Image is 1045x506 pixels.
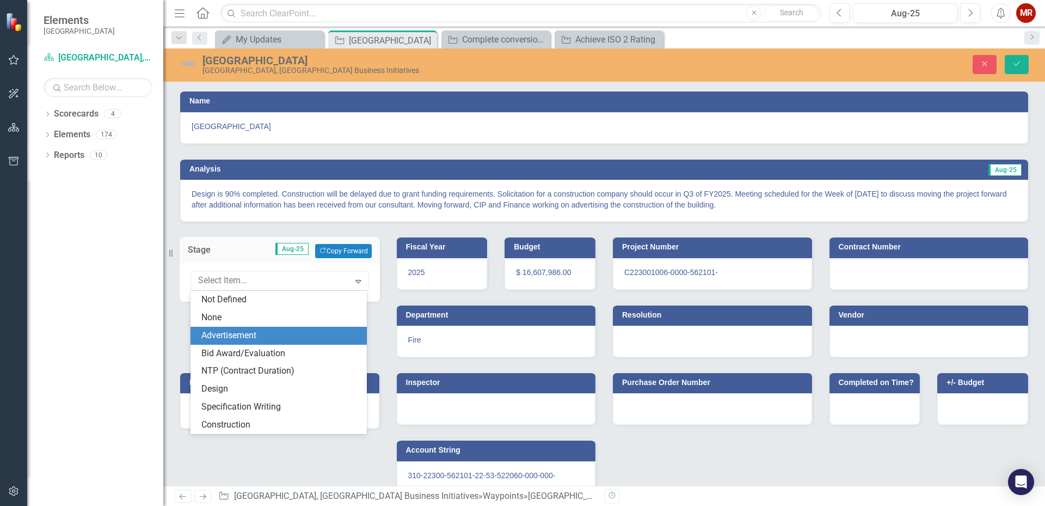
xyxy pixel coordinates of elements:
a: My Updates [218,33,321,46]
h3: Completed on Time? [839,379,915,387]
a: Achieve ISO 2 Rating [557,33,661,46]
p: Design is 90% completed. Construction will be delayed due to grant funding requirements. Solicita... [192,188,1017,210]
h3: Purchase Order Number [622,379,807,387]
h3: Vendor [839,311,1023,319]
span: Aug-25 [988,164,1022,176]
span: C223001006-0000-562101- [624,268,718,277]
div: 174 [96,130,117,139]
a: [GEOGRAPHIC_DATA], [GEOGRAPHIC_DATA] Business Initiatives [44,52,152,64]
span: Aug-25 [275,243,309,255]
input: Search ClearPoint... [220,4,821,23]
div: Specification Writing [201,401,360,413]
div: » » [218,490,596,503]
h3: Account String [406,446,591,454]
div: [GEOGRAPHIC_DATA] [349,34,434,47]
button: Copy Forward [315,244,371,258]
div: Not Defined [201,294,360,306]
h3: Resolution [622,311,807,319]
h3: Department [406,311,591,319]
h3: Project Number [622,243,807,251]
img: Not Defined [180,55,197,72]
a: Reports [54,149,84,162]
a: [GEOGRAPHIC_DATA], [GEOGRAPHIC_DATA] Business Initiatives [234,491,478,501]
h3: Inspector [406,379,591,387]
span: Search [780,8,803,17]
span: Elements [44,14,115,27]
h3: Stage [188,245,223,255]
div: Advertisement [201,330,360,342]
span: Fire [408,336,421,344]
div: Open Intercom Messenger [1008,469,1034,495]
button: Search [764,5,819,21]
button: MR [1016,3,1036,23]
div: None [201,312,360,324]
span: [GEOGRAPHIC_DATA] [192,121,1017,132]
div: Aug-25 [857,7,954,20]
h3: Project Manager [189,379,374,387]
div: [GEOGRAPHIC_DATA] [202,54,656,66]
span: $ 16,607,986.00 [516,268,571,277]
span: 310-22300-562101-22-53-522060-000-000- [408,471,556,480]
img: ClearPoint Strategy [5,12,24,32]
div: [GEOGRAPHIC_DATA] [528,491,610,501]
div: Bid Award/Evaluation [201,348,360,360]
div: Construction [201,419,360,431]
input: Search Below... [44,78,152,97]
div: NTP (Contract Duration) [201,365,360,377]
small: [GEOGRAPHIC_DATA] [44,27,115,35]
h3: Analysis [189,165,587,173]
button: Aug-25 [853,3,957,23]
a: Waypoints [483,491,524,501]
div: Design [201,383,360,395]
div: Complete conversion to electronic [PERSON_NAME] boxes [462,33,548,46]
div: 4 [104,109,121,119]
h3: Contract Number [839,243,1023,251]
h3: +/- Budget [946,379,1023,387]
h3: Budget [514,243,590,251]
h3: Name [189,97,1023,105]
div: 10 [90,150,107,160]
div: My Updates [236,33,321,46]
div: [GEOGRAPHIC_DATA], [GEOGRAPHIC_DATA] Business Initiatives [202,66,656,75]
span: 2025 [408,268,425,277]
a: Complete conversion to electronic [PERSON_NAME] boxes [444,33,548,46]
h3: Fiscal Year [406,243,482,251]
a: Scorecards [54,108,99,120]
div: Achieve ISO 2 Rating [575,33,661,46]
a: Elements [54,129,90,141]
